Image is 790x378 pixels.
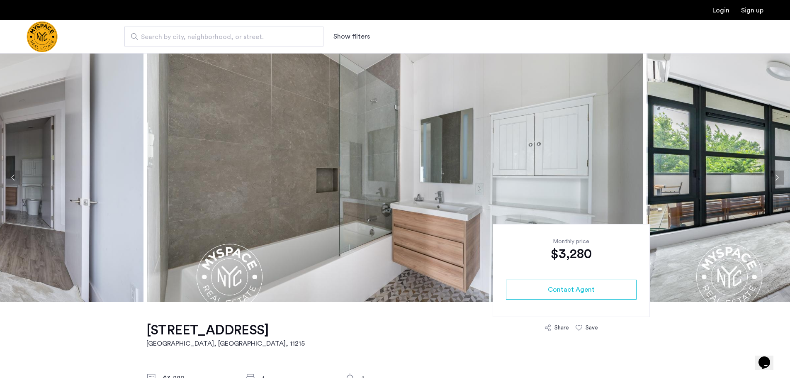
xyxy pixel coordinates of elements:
[712,7,729,14] a: Login
[333,32,370,41] button: Show or hide filters
[141,32,300,42] span: Search by city, neighborhood, or street.
[27,21,58,52] img: logo
[548,285,595,295] span: Contact Agent
[554,324,569,332] div: Share
[124,27,323,46] input: Apartment Search
[586,324,598,332] div: Save
[741,7,763,14] a: Registration
[146,322,305,339] h1: [STREET_ADDRESS]
[146,339,305,349] h2: [GEOGRAPHIC_DATA], [GEOGRAPHIC_DATA] , 11215
[506,246,637,262] div: $3,280
[6,171,20,185] button: Previous apartment
[755,345,782,370] iframe: chat widget
[146,322,305,349] a: [STREET_ADDRESS][GEOGRAPHIC_DATA], [GEOGRAPHIC_DATA], 11215
[770,171,784,185] button: Next apartment
[147,53,643,302] img: apartment
[506,237,637,246] div: Monthly price
[506,280,637,300] button: button
[27,21,58,52] a: Cazamio Logo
